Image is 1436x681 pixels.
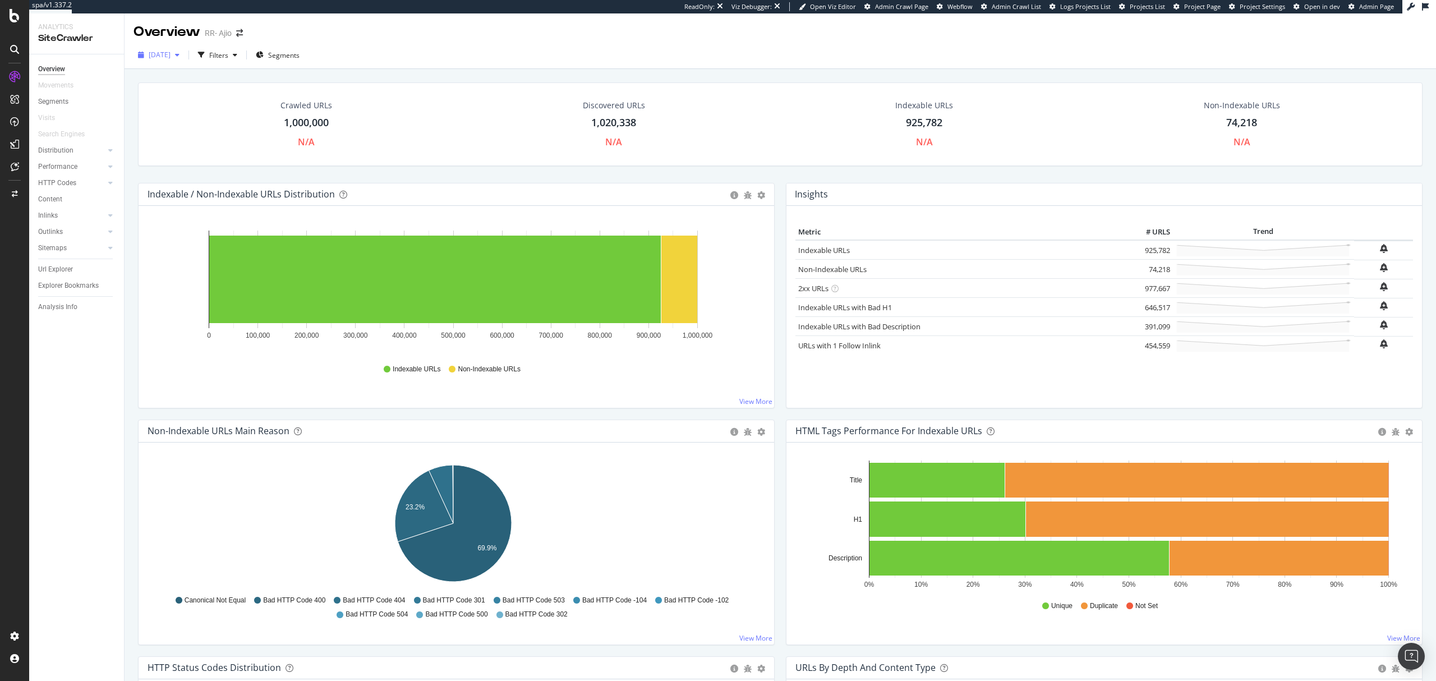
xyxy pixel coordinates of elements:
text: 1,000,000 [683,332,713,339]
text: H1 [854,516,863,523]
div: gear [757,428,765,436]
a: Content [38,194,116,205]
button: Filters [194,46,242,64]
div: gear [1405,428,1413,436]
div: Visits [38,112,55,124]
span: Admin Crawl List [992,2,1041,11]
span: Non-Indexable URLs [458,365,520,374]
svg: A chart. [148,461,759,591]
text: 200,000 [294,332,319,339]
div: N/A [1234,136,1250,149]
span: Segments [268,50,300,60]
a: View More [1387,633,1420,643]
text: 60% [1174,581,1188,588]
a: Open Viz Editor [799,2,856,11]
span: Admin Crawl Page [875,2,928,11]
svg: A chart. [148,224,759,354]
text: 700,000 [539,332,564,339]
div: Url Explorer [38,264,73,275]
span: Bad HTTP Code 301 [423,596,485,605]
div: SiteCrawler [38,32,115,45]
div: Segments [38,96,68,108]
div: Sitemaps [38,242,67,254]
div: circle-info [730,665,738,673]
a: Movements [38,80,85,91]
div: URLs by Depth and Content Type [795,662,936,673]
div: gear [757,665,765,673]
a: Segments [38,96,116,108]
td: 925,782 [1128,240,1173,260]
a: Non-Indexable URLs [798,264,867,274]
div: 1,020,338 [591,116,636,130]
a: Admin Crawl Page [864,2,928,11]
text: 900,000 [637,332,661,339]
div: RR- Ajio [205,27,232,39]
a: Logs Projects List [1050,2,1111,11]
div: 74,218 [1226,116,1257,130]
td: 646,517 [1128,298,1173,317]
div: arrow-right-arrow-left [236,29,243,37]
a: 2xx URLs [798,283,829,293]
div: N/A [916,136,933,149]
span: Open Viz Editor [810,2,856,11]
span: 2025 Jun. 12th [149,50,171,59]
text: 23.2% [406,503,425,511]
th: Metric [795,224,1128,241]
a: Project Page [1173,2,1221,11]
div: circle-info [730,191,738,199]
span: Project Settings [1240,2,1285,11]
div: bug [744,191,752,199]
a: Overview [38,63,116,75]
div: Distribution [38,145,73,157]
button: [DATE] [134,46,184,64]
span: Indexable URLs [393,365,440,374]
div: A chart. [795,461,1407,591]
div: HTTP Codes [38,177,76,189]
span: Admin Page [1359,2,1394,11]
a: Performance [38,161,105,173]
div: Non-Indexable URLs Main Reason [148,425,289,436]
a: HTTP Codes [38,177,105,189]
span: Not Set [1135,601,1158,611]
text: 10% [914,581,928,588]
div: circle-info [1378,665,1386,673]
div: Analytics [38,22,115,32]
div: circle-info [730,428,738,436]
a: Project Settings [1229,2,1285,11]
td: 454,559 [1128,336,1173,355]
span: Webflow [947,2,973,11]
text: 70% [1226,581,1240,588]
div: Indexable URLs [895,100,953,111]
span: Bad HTTP Code 400 [263,596,325,605]
div: bug [744,428,752,436]
span: Bad HTTP Code 503 [503,596,565,605]
span: Logs Projects List [1060,2,1111,11]
text: 100,000 [246,332,270,339]
div: Search Engines [38,128,85,140]
button: Segments [251,46,304,64]
div: circle-info [1378,428,1386,436]
span: Bad HTTP Code 504 [346,610,408,619]
div: Performance [38,161,77,173]
text: 30% [1018,581,1032,588]
div: Overview [134,22,200,42]
div: Open Intercom Messenger [1398,643,1425,670]
div: bell-plus [1380,282,1388,291]
div: Explorer Bookmarks [38,280,99,292]
a: Open in dev [1294,2,1340,11]
text: 0 [207,332,211,339]
a: Analysis Info [38,301,116,313]
text: Title [850,476,863,484]
div: Movements [38,80,73,91]
a: Search Engines [38,128,96,140]
a: Admin Page [1348,2,1394,11]
a: Explorer Bookmarks [38,280,116,292]
div: Viz Debugger: [731,2,772,11]
text: 90% [1330,581,1343,588]
span: Bad HTTP Code 500 [425,610,487,619]
a: Outlinks [38,226,105,238]
a: Inlinks [38,210,105,222]
div: Inlinks [38,210,58,222]
text: 20% [966,581,980,588]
